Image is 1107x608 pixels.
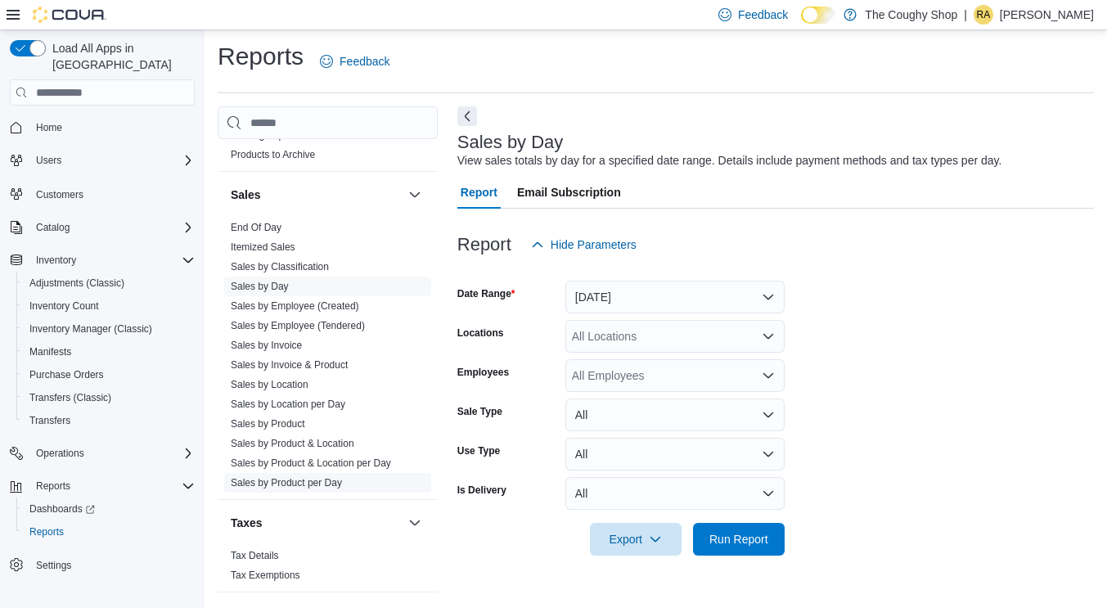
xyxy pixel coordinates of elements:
[231,299,359,313] span: Sales by Employee (Created)
[23,411,195,430] span: Transfers
[231,241,295,254] span: Itemized Sales
[1000,5,1094,25] p: [PERSON_NAME]
[461,176,497,209] span: Report
[231,515,263,531] h3: Taxes
[801,24,802,25] span: Dark Mode
[16,363,201,386] button: Purchase Orders
[23,522,195,542] span: Reports
[457,405,502,418] label: Sale Type
[36,221,70,234] span: Catalog
[231,437,354,450] span: Sales by Product & Location
[23,411,77,430] a: Transfers
[16,295,201,318] button: Inventory Count
[457,366,509,379] label: Employees
[29,391,111,404] span: Transfers (Classic)
[23,296,106,316] a: Inventory Count
[36,447,84,460] span: Operations
[29,117,195,137] span: Home
[218,40,304,73] h1: Reports
[16,409,201,432] button: Transfers
[29,525,64,538] span: Reports
[231,148,315,161] span: Products to Archive
[231,418,305,430] a: Sales by Product
[231,569,300,582] span: Tax Exemptions
[974,5,993,25] div: Roberto Apodaca
[36,154,61,167] span: Users
[33,7,106,23] img: Cova
[231,300,359,312] a: Sales by Employee (Created)
[231,241,295,253] a: Itemized Sales
[565,399,785,431] button: All
[23,365,110,385] a: Purchase Orders
[524,228,643,261] button: Hide Parameters
[3,475,201,498] button: Reports
[457,287,515,300] label: Date Range
[218,125,438,171] div: Products
[23,319,159,339] a: Inventory Manager (Classic)
[29,250,83,270] button: Inventory
[29,476,77,496] button: Reports
[590,523,682,556] button: Export
[231,340,302,351] a: Sales by Invoice
[231,515,402,531] button: Taxes
[565,438,785,471] button: All
[457,484,506,497] label: Is Delivery
[16,520,201,543] button: Reports
[231,477,342,489] a: Sales by Product per Day
[457,133,564,152] h3: Sales by Day
[964,5,967,25] p: |
[29,183,195,204] span: Customers
[3,149,201,172] button: Users
[29,151,68,170] button: Users
[405,185,425,205] button: Sales
[29,322,152,336] span: Inventory Manager (Classic)
[340,53,389,70] span: Feedback
[3,182,201,205] button: Customers
[23,388,195,408] span: Transfers (Classic)
[29,476,195,496] span: Reports
[29,368,104,381] span: Purchase Orders
[231,261,329,272] a: Sales by Classification
[23,273,131,293] a: Adjustments (Classic)
[865,5,957,25] p: The Coughy Shop
[36,188,83,201] span: Customers
[565,477,785,510] button: All
[16,318,201,340] button: Inventory Manager (Classic)
[801,7,835,24] input: Dark Mode
[565,281,785,313] button: [DATE]
[23,342,78,362] a: Manifests
[457,235,511,254] h3: Report
[29,555,195,575] span: Settings
[762,330,775,343] button: Open list of options
[231,358,348,372] span: Sales by Invoice & Product
[517,176,621,209] span: Email Subscription
[23,273,195,293] span: Adjustments (Classic)
[29,345,71,358] span: Manifests
[600,523,672,556] span: Export
[3,553,201,577] button: Settings
[977,5,991,25] span: RA
[29,250,195,270] span: Inventory
[218,546,438,592] div: Taxes
[231,149,315,160] a: Products to Archive
[29,502,95,516] span: Dashboards
[23,499,195,519] span: Dashboards
[231,359,348,371] a: Sales by Invoice & Product
[231,549,279,562] span: Tax Details
[46,40,195,73] span: Load All Apps in [GEOGRAPHIC_DATA]
[36,559,71,572] span: Settings
[313,45,396,78] a: Feedback
[218,218,438,499] div: Sales
[551,236,637,253] span: Hide Parameters
[3,115,201,139] button: Home
[16,340,201,363] button: Manifests
[29,444,91,463] button: Operations
[29,218,195,237] span: Catalog
[16,272,201,295] button: Adjustments (Classic)
[231,570,300,581] a: Tax Exemptions
[457,106,477,126] button: Next
[29,151,195,170] span: Users
[3,442,201,465] button: Operations
[3,216,201,239] button: Catalog
[693,523,785,556] button: Run Report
